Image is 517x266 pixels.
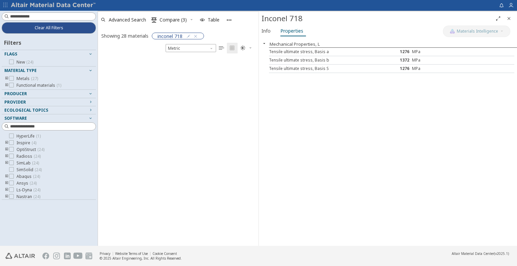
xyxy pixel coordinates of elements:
span: Ansys [16,181,37,186]
div: 1372 [371,58,412,63]
a: Privacy [100,251,110,256]
i: toogle group [4,194,9,199]
span: Ls-Dyna [16,187,40,193]
img: AI Copilot [450,29,455,34]
button: Flags [2,50,96,58]
span: Flags [4,51,17,57]
div: Tensile ultimate stress, Basis b [269,58,371,63]
div: 1276 [371,49,412,54]
a: Website Terms of Use [115,251,148,256]
span: SimLab [16,160,39,166]
span: Material Type [4,68,37,73]
div: MPa [412,66,453,71]
span: Provider [4,99,26,105]
span: Functional materials [16,83,61,88]
span: ( 24 ) [37,147,44,152]
span: ( 1 ) [57,82,61,88]
button: Full Screen [493,13,504,24]
button: Close [504,13,514,24]
span: SimSolid [16,167,42,173]
span: ( 24 ) [32,160,39,166]
span: Table [208,17,219,22]
a: Cookie Consent [152,251,177,256]
span: ( 4 ) [32,140,36,146]
i: toogle group [4,187,9,193]
button: Provider [2,98,96,106]
span: Metals [16,76,38,81]
span: Compare (3) [160,17,187,22]
span: Clear All Filters [35,25,63,31]
button: Theme [238,43,255,53]
span: ( 24 ) [33,187,40,193]
i: toogle group [4,154,9,159]
div: Filters [2,34,25,50]
span: ( 24 ) [30,180,37,186]
span: Info [262,26,271,36]
button: Software [2,114,96,122]
span: ( 24 ) [33,194,40,199]
div: Inconel 718 [262,13,493,24]
button: AI CopilotMaterials Intelligence [443,26,510,37]
span: Nastran [16,194,40,199]
button: Producer [2,90,96,98]
div: © 2025 Altair Engineering, Inc. All Rights Reserved. [100,256,182,261]
span: Inspire [16,140,36,146]
span: Producer [4,91,27,97]
button: Tile View [227,43,238,53]
span: ( 27 ) [31,76,38,81]
span: Ecological Topics [4,107,48,113]
button: Ecological Topics [2,106,96,114]
i: toogle group [4,83,9,88]
span: New [16,60,33,65]
span: Software [4,115,27,121]
div: 1276 [371,66,412,71]
div: grid [98,53,258,246]
i: toogle group [4,147,9,152]
span: ( 24 ) [26,59,33,65]
span: inconel 718 [158,33,182,39]
span: Properties [280,26,303,36]
span: ( 24 ) [35,167,42,173]
span: ( 24 ) [34,153,41,159]
span: HyperLife [16,134,41,139]
div: Unit System [166,44,216,52]
i:  [151,17,157,23]
button: Close [259,41,270,46]
button: Mechanical Properties, L [270,41,320,47]
i: toogle group [4,160,9,166]
button: Table View [216,43,227,53]
i: toogle group [4,76,9,81]
div: MPa [412,58,453,63]
span: Altair Material Data Center [452,251,494,256]
i: toogle group [4,181,9,186]
span: OptiStruct [16,147,44,152]
span: Advanced Search [109,17,146,22]
span: Abaqus [16,174,40,179]
div: Tensile ultimate stress, Basis S [269,66,371,71]
span: Metric [166,44,216,52]
img: Altair Material Data Center [11,2,97,9]
span: ( 24 ) [33,174,40,179]
span: Radioss [16,154,41,159]
i:  [230,45,235,51]
div: MPa [412,49,453,54]
i: toogle group [4,174,9,179]
button: Clear All Filters [2,22,96,34]
i:  [240,45,246,51]
div: Showing 28 materials [101,33,148,39]
span: Materials Intelligence [457,29,498,34]
i: toogle group [4,140,9,146]
span: ( 1 ) [36,133,41,139]
div: (v2025.1) [452,251,509,256]
i:  [219,45,224,51]
button: Material Type [2,67,96,75]
img: Altair Engineering [5,253,35,259]
div: Tensile ultimate stress, Basis a [269,49,371,54]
